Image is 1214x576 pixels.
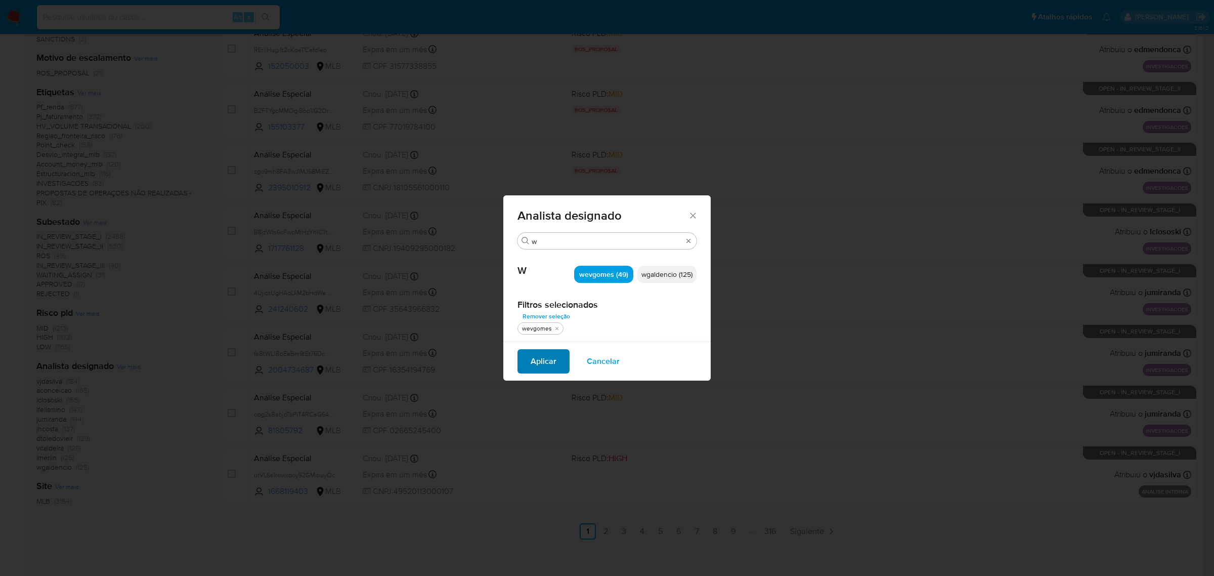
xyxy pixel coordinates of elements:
button: Aplicar [517,349,570,374]
button: Fechar [688,211,697,220]
div: wgaldencio (125) [637,266,697,283]
span: Remover seleção [523,311,570,321]
span: Aplicar [531,350,556,373]
span: Analista designado [517,210,688,222]
span: Cancelar [587,350,620,373]
button: quitar wevgomes [553,324,561,333]
div: wevgomes (49) [574,266,633,283]
input: Filtro de pesquisa [532,237,682,246]
button: Remover seleção [517,310,575,322]
button: Buscar [522,237,530,245]
div: wevgomes [520,324,554,333]
span: wgaldencio (125) [641,269,692,279]
button: Cancelar [574,349,633,374]
span: wevgomes (49) [579,269,628,279]
span: W [517,250,574,277]
h2: Filtros selecionados [517,299,697,310]
button: Borrar [684,237,692,245]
